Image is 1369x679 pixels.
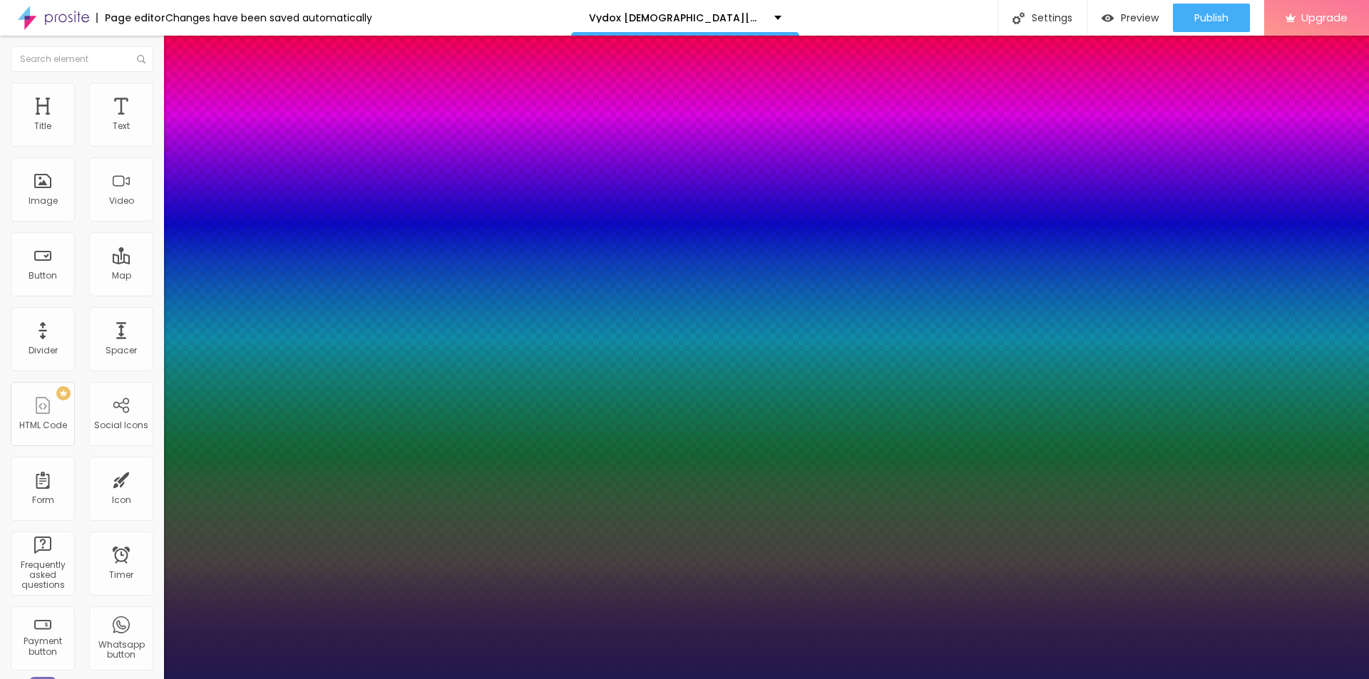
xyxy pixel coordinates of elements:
[112,495,131,505] div: Icon
[1194,12,1229,24] span: Publish
[29,346,58,356] div: Divider
[109,570,133,580] div: Timer
[1173,4,1250,32] button: Publish
[94,420,148,430] div: Social Icons
[106,346,137,356] div: Spacer
[112,271,131,281] div: Map
[29,271,57,281] div: Button
[113,121,130,131] div: Text
[14,636,71,657] div: Payment button
[109,196,134,206] div: Video
[1012,12,1025,24] img: Icone
[19,420,67,430] div: HTML Code
[1121,12,1159,24] span: Preview
[11,46,153,72] input: Search element
[1087,4,1173,32] button: Preview
[1102,12,1114,24] img: view-1.svg
[34,121,51,131] div: Title
[14,560,71,591] div: Frequently asked questions
[96,13,165,23] div: Page editor
[29,196,58,206] div: Image
[589,13,764,23] p: Vydox [DEMOGRAPHIC_DATA][MEDICAL_DATA]
[93,640,149,660] div: Whatsapp button
[1301,11,1348,24] span: Upgrade
[165,13,372,23] div: Changes have been saved automatically
[32,495,54,505] div: Form
[137,55,145,63] img: Icone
